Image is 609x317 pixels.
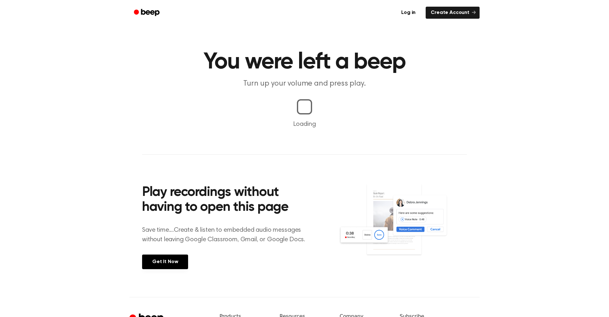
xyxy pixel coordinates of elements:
a: Create Account [426,7,480,19]
a: Get It Now [142,255,188,269]
p: Turn up your volume and press play. [183,79,426,89]
a: Log in [395,5,422,20]
h1: You were left a beep [142,51,467,74]
p: Loading [8,120,601,129]
img: Voice Comments on Docs and Recording Widget [338,183,467,268]
h2: Play recordings without having to open this page [142,185,313,215]
a: Beep [129,7,165,19]
p: Save time....Create & listen to embedded audio messages without leaving Google Classroom, Gmail, ... [142,225,313,244]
